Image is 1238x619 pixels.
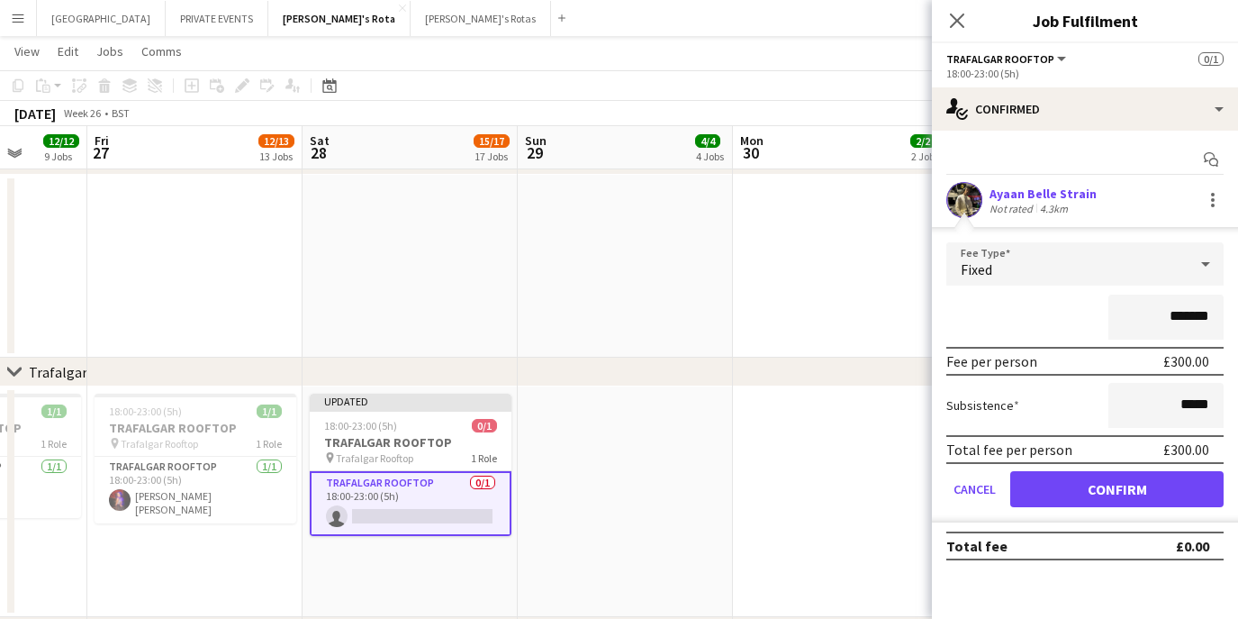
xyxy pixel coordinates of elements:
div: Total fee per person [946,441,1072,459]
a: Jobs [89,40,131,63]
div: BST [112,106,130,120]
app-card-role: Trafalgar Rooftop0/118:00-23:00 (5h) [310,471,511,536]
div: £300.00 [1163,441,1209,459]
a: Edit [50,40,86,63]
div: 9 Jobs [44,150,78,163]
div: Fee per person [946,352,1037,370]
h3: TRAFALGAR ROOFTOP [95,420,296,436]
button: PRIVATE EVENTS [166,1,268,36]
div: [DATE] [14,105,56,123]
span: Sun [525,132,547,149]
h3: TRAFALGAR ROOFTOP [310,434,511,451]
span: 0/1 [472,419,497,432]
app-job-card: 18:00-23:00 (5h)1/1TRAFALGAR ROOFTOP Trafalgar Rooftop1 RoleTrafalgar Rooftop1/118:00-23:00 (5h)[... [95,394,296,523]
span: 4/4 [695,134,720,148]
span: Mon [740,132,764,149]
span: Edit [58,43,78,59]
div: 18:00-23:00 (5h) [946,67,1224,80]
span: Fixed [961,260,992,278]
a: Comms [134,40,189,63]
span: Trafalgar Rooftop [121,437,198,451]
span: View [14,43,40,59]
span: 30 [737,142,764,163]
span: 29 [522,142,547,163]
div: Trafalgar [29,363,87,381]
button: Confirm [1010,471,1224,507]
span: Fri [95,132,109,149]
div: 13 Jobs [259,150,294,163]
span: Comms [141,43,182,59]
span: 12/12 [43,134,79,148]
div: £300.00 [1163,352,1209,370]
span: Sat [310,132,330,149]
span: 12/13 [258,134,294,148]
div: Updated [310,394,511,408]
h3: Job Fulfilment [932,9,1238,32]
button: Trafalgar Rooftop [946,52,1069,66]
div: Ayaan Belle Strain [989,186,1097,202]
div: 4.3km [1036,202,1071,215]
span: 2/2 [910,134,935,148]
span: 0/1 [1198,52,1224,66]
span: 18:00-23:00 (5h) [109,405,182,418]
button: Cancel [946,471,1003,507]
span: 28 [307,142,330,163]
span: 27 [92,142,109,163]
span: Trafalgar Rooftop [946,52,1054,66]
span: 1 Role [471,451,497,465]
span: 1 Role [41,437,67,451]
span: 1/1 [41,405,67,418]
div: Not rated [989,202,1036,215]
div: Total fee [946,537,1008,555]
div: 2 Jobs [911,150,939,163]
button: [GEOGRAPHIC_DATA] [37,1,166,36]
span: Week 26 [59,106,104,120]
label: Subsistence [946,397,1019,414]
span: 1/1 [257,405,282,418]
div: 4 Jobs [696,150,724,163]
button: [PERSON_NAME]'s Rotas [411,1,551,36]
span: 1 Role [256,437,282,451]
span: 15/17 [474,134,510,148]
span: 18:00-23:00 (5h) [324,419,397,432]
span: Trafalgar Rooftop [336,451,413,465]
app-job-card: Updated18:00-23:00 (5h)0/1TRAFALGAR ROOFTOP Trafalgar Rooftop1 RoleTrafalgar Rooftop0/118:00-23:0... [310,394,511,536]
span: Jobs [96,43,123,59]
a: View [7,40,47,63]
app-card-role: Trafalgar Rooftop1/118:00-23:00 (5h)[PERSON_NAME] [PERSON_NAME] [95,457,296,523]
div: £0.00 [1176,537,1209,555]
button: [PERSON_NAME]'s Rota [268,1,411,36]
div: 17 Jobs [474,150,509,163]
div: Confirmed [932,87,1238,131]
